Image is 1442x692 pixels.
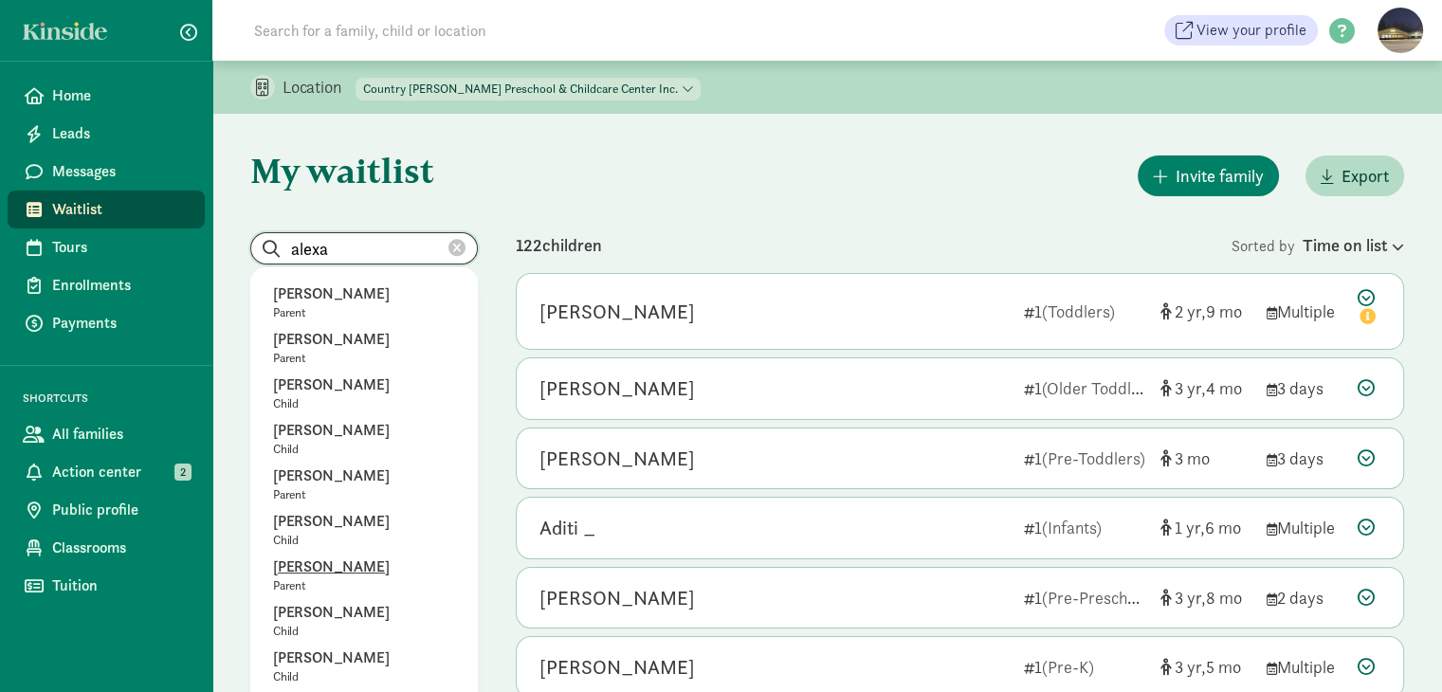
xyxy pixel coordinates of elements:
[52,198,190,221] span: Waitlist
[1205,517,1241,538] span: 6
[1024,375,1145,401] div: 1
[1206,377,1242,399] span: 4
[251,233,477,264] input: Search list...
[8,304,205,342] a: Payments
[8,453,205,491] a: Action center 2
[273,601,455,624] p: [PERSON_NAME]
[8,415,205,453] a: All families
[174,464,192,481] span: 2
[1175,587,1206,609] span: 3
[1232,232,1404,258] div: Sorted by
[539,373,695,404] div: Harley Hendricks
[52,312,190,335] span: Payments
[273,578,455,593] p: Parent
[52,461,190,483] span: Action center
[52,574,190,597] span: Tuition
[273,510,455,533] p: [PERSON_NAME]
[1342,163,1389,189] span: Export
[273,624,455,639] p: Child
[1042,587,1154,609] span: (Pre-Preschool)
[273,646,455,669] p: [PERSON_NAME]
[1160,446,1251,471] div: [object Object]
[250,152,478,190] h1: My waitlist
[1042,656,1094,678] span: (Pre-K)
[8,153,205,191] a: Messages
[52,84,190,107] span: Home
[52,499,190,521] span: Public profile
[273,396,455,411] p: Child
[8,115,205,153] a: Leads
[273,373,455,396] p: [PERSON_NAME]
[273,487,455,502] p: Parent
[52,236,190,259] span: Tours
[539,513,595,543] div: Aditi _
[273,442,455,457] p: Child
[1267,515,1342,540] div: Multiple
[1024,299,1145,324] div: 1
[1175,300,1206,322] span: 2
[539,652,695,683] div: Hazel S
[1267,375,1342,401] div: 3 days
[273,305,455,320] p: Parent
[8,266,205,304] a: Enrollments
[1042,377,1159,399] span: (Older Toddlers)
[1042,447,1145,469] span: (Pre-Toddlers)
[1206,656,1241,678] span: 5
[1196,19,1306,42] span: View your profile
[539,297,695,327] div: Carson Edwards
[52,160,190,183] span: Messages
[1164,15,1318,46] a: View your profile
[52,122,190,145] span: Leads
[1042,517,1102,538] span: (Infants)
[1176,163,1264,189] span: Invite family
[1160,654,1251,680] div: [object Object]
[1206,587,1242,609] span: 8
[539,583,695,613] div: Advi Ramesh
[1160,299,1251,324] div: [object Object]
[1267,446,1342,471] div: 3 days
[1160,375,1251,401] div: [object Object]
[8,77,205,115] a: Home
[1305,155,1404,196] button: Export
[1160,515,1251,540] div: [object Object]
[1024,515,1145,540] div: 1
[273,419,455,442] p: [PERSON_NAME]
[1024,585,1145,610] div: 1
[8,567,205,605] a: Tuition
[273,351,455,366] p: Parent
[1206,300,1242,322] span: 9
[1267,654,1342,680] div: Multiple
[1303,232,1404,258] div: Time on list
[52,274,190,297] span: Enrollments
[1347,601,1442,692] iframe: Chat Widget
[273,555,455,578] p: [PERSON_NAME]
[1042,300,1115,322] span: (Toddlers)
[283,76,356,99] p: Location
[1267,585,1342,610] div: 2 days
[539,444,695,474] div: Hayden Hendricks
[8,491,205,529] a: Public profile
[52,537,190,559] span: Classrooms
[273,464,455,487] p: [PERSON_NAME]
[1267,299,1342,324] div: Multiple
[8,228,205,266] a: Tours
[1024,446,1145,471] div: 1
[273,328,455,351] p: [PERSON_NAME]
[516,232,1232,258] div: 122 children
[1175,517,1205,538] span: 1
[1138,155,1279,196] button: Invite family
[273,282,455,305] p: [PERSON_NAME]
[273,533,455,548] p: Child
[1175,377,1206,399] span: 3
[1160,585,1251,610] div: [object Object]
[1175,656,1206,678] span: 3
[8,191,205,228] a: Waitlist
[8,529,205,567] a: Classrooms
[1024,654,1145,680] div: 1
[243,11,775,49] input: Search for a family, child or location
[52,423,190,446] span: All families
[1175,447,1210,469] span: 3
[273,669,455,684] p: Child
